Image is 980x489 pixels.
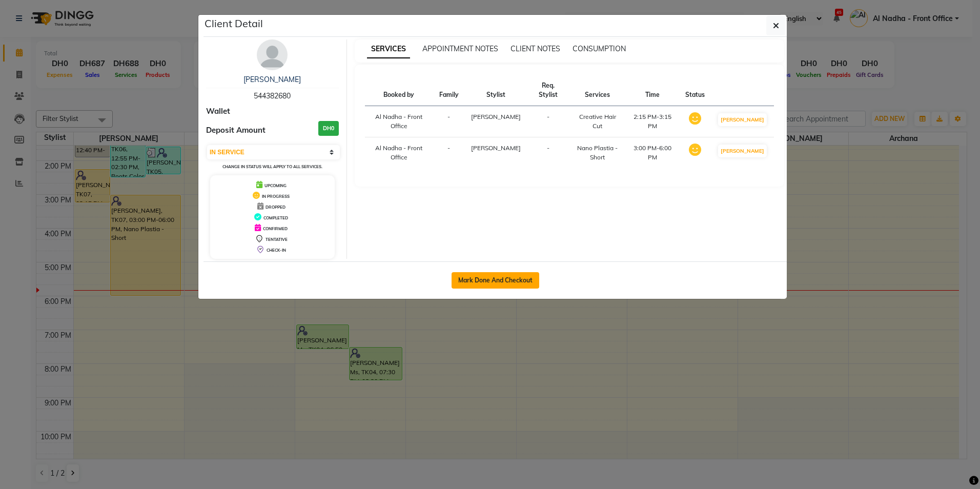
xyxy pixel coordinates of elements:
span: CHECK-IN [267,248,286,253]
button: [PERSON_NAME] [718,113,767,126]
div: Nano Plastia - Short [576,144,620,162]
span: CONSUMPTION [573,44,626,53]
div: Creative Hair Cut [576,112,620,131]
span: APPOINTMENT NOTES [422,44,498,53]
span: TENTATIVE [266,237,288,242]
h3: DH0 [318,121,339,136]
span: Deposit Amount [206,125,266,136]
button: [PERSON_NAME] [718,145,767,157]
th: Services [569,75,626,106]
th: Req. Stylist [527,75,569,106]
span: UPCOMING [264,183,287,188]
button: Mark Done And Checkout [452,272,539,289]
td: - [527,137,569,169]
span: [PERSON_NAME] [471,144,521,152]
span: CONFIRMED [263,226,288,231]
span: 544382680 [254,91,291,100]
th: Stylist [465,75,527,106]
td: Al Nadha - Front Office [365,106,433,137]
td: 2:15 PM-3:15 PM [626,106,679,137]
span: COMPLETED [263,215,288,220]
span: DROPPED [266,205,285,210]
img: avatar [257,39,288,70]
th: Booked by [365,75,433,106]
span: CLIENT NOTES [511,44,560,53]
th: Status [679,75,711,106]
span: Wallet [206,106,230,117]
td: Al Nadha - Front Office [365,137,433,169]
a: [PERSON_NAME] [243,75,301,84]
h5: Client Detail [205,16,263,31]
td: 3:00 PM-6:00 PM [626,137,679,169]
td: - [433,137,465,169]
span: [PERSON_NAME] [471,113,521,120]
th: Family [433,75,465,106]
span: SERVICES [367,40,410,58]
span: IN PROGRESS [262,194,290,199]
small: Change in status will apply to all services. [222,164,322,169]
td: - [433,106,465,137]
td: - [527,106,569,137]
th: Time [626,75,679,106]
